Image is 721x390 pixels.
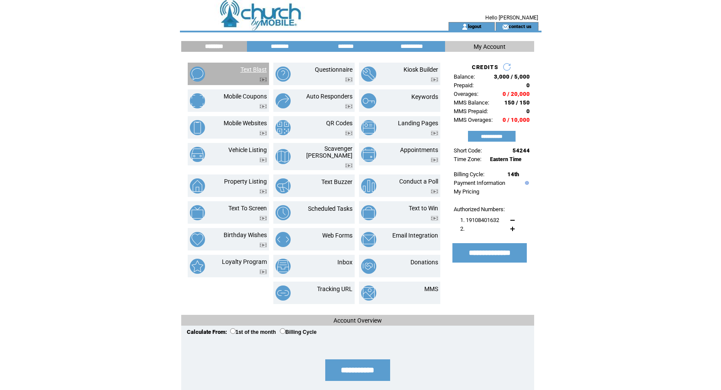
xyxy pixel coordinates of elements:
[454,206,505,212] span: Authorized Numbers:
[228,205,267,212] a: Text To Screen
[190,259,205,274] img: loyalty-program.png
[190,67,205,82] img: text-blast.png
[523,181,529,185] img: help.gif
[400,146,438,153] a: Appointments
[526,108,530,114] span: 0
[361,259,376,274] img: donations.png
[460,217,499,223] span: 1. 19108401632
[345,163,352,168] img: video.png
[361,205,376,220] img: text-to-win.png
[306,145,352,159] a: Scavenger [PERSON_NAME]
[190,147,205,162] img: vehicle-listing.png
[190,120,205,135] img: mobile-websites.png
[468,23,481,29] a: logout
[315,66,352,73] a: Questionnaire
[454,82,474,89] span: Prepaid:
[361,120,376,135] img: landing-pages.png
[513,147,530,154] span: 54244
[454,147,482,154] span: Short Code:
[276,259,291,274] img: inbox.png
[404,66,438,73] a: Kiosk Builder
[308,205,352,212] a: Scheduled Tasks
[361,178,376,193] img: conduct-a-poll.png
[504,99,530,106] span: 150 / 150
[260,189,267,194] img: video.png
[224,120,267,127] a: Mobile Websites
[260,131,267,136] img: video.png
[326,120,352,127] a: QR Codes
[509,23,532,29] a: contact us
[460,225,465,232] span: 2.
[507,171,519,178] span: 14th
[337,259,352,266] a: Inbox
[503,117,530,123] span: 0 / 10,000
[260,158,267,162] img: video.png
[260,77,267,82] img: video.png
[276,205,291,220] img: scheduled-tasks.png
[454,117,493,123] span: MMS Overages:
[276,120,291,135] img: qr-codes.png
[431,131,438,136] img: video.png
[276,149,291,164] img: scavenger-hunt.png
[361,147,376,162] img: appointments.png
[431,77,438,82] img: video.png
[345,104,352,109] img: video.png
[224,231,267,238] a: Birthday Wishes
[276,285,291,301] img: tracking-url.png
[490,156,522,162] span: Eastern Time
[461,23,468,30] img: account_icon.gif
[190,178,205,193] img: property-listing.png
[190,205,205,220] img: text-to-screen.png
[454,108,488,114] span: MMS Prepaid:
[431,158,438,162] img: video.png
[276,93,291,108] img: auto-responders.png
[224,93,267,100] a: Mobile Coupons
[187,329,227,335] span: Calculate From:
[424,285,438,292] a: MMS
[454,171,484,178] span: Billing Cycle:
[454,73,475,80] span: Balance:
[472,64,498,70] span: CREDITS
[485,15,538,21] span: Hello [PERSON_NAME]
[410,259,438,266] a: Donations
[333,317,382,324] span: Account Overview
[454,91,478,97] span: Overages:
[260,270,267,274] img: video.png
[280,328,285,334] input: Billing Cycle
[454,188,479,195] a: My Pricing
[361,67,376,82] img: kiosk-builder.png
[526,82,530,89] span: 0
[454,156,481,162] span: Time Zone:
[260,243,267,247] img: video.png
[190,232,205,247] img: birthday-wishes.png
[230,329,276,335] label: 1st of the month
[230,328,236,334] input: 1st of the month
[361,232,376,247] img: email-integration.png
[399,178,438,185] a: Conduct a Poll
[276,67,291,82] img: questionnaire.png
[502,23,509,30] img: contact_us_icon.gif
[322,232,352,239] a: Web Forms
[276,178,291,193] img: text-buzzer.png
[454,99,489,106] span: MMS Balance:
[454,180,505,186] a: Payment Information
[222,258,267,265] a: Loyalty Program
[280,329,317,335] label: Billing Cycle
[392,232,438,239] a: Email Integration
[345,131,352,136] img: video.png
[431,189,438,194] img: video.png
[398,120,438,127] a: Landing Pages
[409,205,438,212] a: Text to Win
[317,285,352,292] a: Tracking URL
[240,66,267,73] a: Text Blast
[411,93,438,100] a: Keywords
[260,104,267,109] img: video.png
[228,146,267,153] a: Vehicle Listing
[260,216,267,221] img: video.png
[494,73,530,80] span: 3,000 / 5,000
[321,178,352,185] a: Text Buzzer
[474,43,506,50] span: My Account
[431,216,438,221] img: video.png
[224,178,267,185] a: Property Listing
[276,232,291,247] img: web-forms.png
